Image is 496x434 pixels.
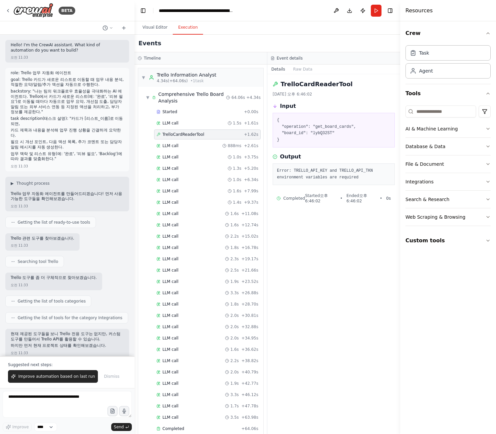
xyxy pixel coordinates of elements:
span: LLM call [162,335,178,341]
span: + 9.37s [244,200,258,205]
span: + 46.12s [241,392,258,397]
span: 888ms [228,143,241,148]
span: LLM call [162,234,178,239]
p: Trello 도구를 좀 더 구체적으로 찾아보겠습니다. [11,275,97,281]
span: LLM call [162,381,178,386]
button: Switch to previous chat [100,24,116,32]
div: Comprehensive Trello Board Analysis [158,91,226,104]
span: LLM call [162,347,178,352]
span: Ended 오후 6:46:02 [347,193,376,204]
span: 2.5s [230,268,239,273]
p: 하지만 먼저 현재 프로젝트 상태를 확인해보겠습니다. [11,343,124,348]
span: + 32.88s [241,324,258,329]
span: LLM call [162,403,178,409]
span: LLM call [162,245,178,250]
div: [DATE] 오후 6:46:02 [273,92,395,97]
span: + 36.62s [241,347,258,352]
h2: Events [138,39,161,48]
button: Hide right sidebar [385,6,395,15]
button: Start a new chat [119,24,129,32]
button: File & Document [405,155,491,173]
span: Improve automation based on last run [18,374,95,379]
p: 업무 맥락 및 리스트 유형(예: '완료', '리뷰 필요', 'Backlog')에 따라 결과를 맞춤화한다." [11,151,124,162]
span: LLM call [162,358,178,363]
h3: Output [280,153,301,161]
div: 오전 11:33 [11,55,28,60]
button: Improve automation based on last run [8,370,98,383]
span: 2.3s [230,256,239,262]
span: 1.8s [230,245,239,250]
span: LLM call [162,222,178,228]
span: 1.7s [230,403,239,409]
div: Database & Data [405,143,445,150]
div: Crew [405,43,491,84]
div: Trello Information Analyst [157,72,216,78]
span: + 7.99s [244,188,258,194]
span: 2.0s [230,369,239,375]
h4: Resources [405,7,433,15]
span: + 4.34s [246,95,261,100]
span: Thought process [16,181,50,186]
div: Integrations [405,178,433,185]
div: 오전 11:33 [11,204,28,209]
span: LLM call [162,369,178,375]
span: + 11.08s [241,211,258,216]
span: 1.5s [233,120,241,126]
span: LLM call [162,177,178,182]
span: 1.6s [230,211,239,216]
span: Started 오후 6:46:02 [305,193,336,204]
div: 오전 11:33 [11,243,28,248]
span: + 47.78s [241,403,258,409]
span: 2.0s [230,335,239,341]
button: Web Scraping & Browsing [405,208,491,226]
button: Crew [405,24,491,43]
span: + 42.77s [241,381,258,386]
span: + 21.66s [241,268,258,273]
button: Click to speak your automation idea [119,406,129,416]
span: + 40.79s [241,369,258,375]
span: + 15.02s [241,234,258,239]
pre: { "operation": "get_board_cards", "board_id": "lybQ32ST" } [277,117,390,143]
span: + 30.81s [241,313,258,318]
span: 2.0s [230,313,239,318]
span: 1.4s [233,200,241,205]
span: + 23.52s [241,279,258,284]
p: Trello 관련 도구를 찾아보겠습니다. [11,236,74,241]
div: Agent [419,68,433,74]
span: 1.6s [230,222,239,228]
span: + 16.78s [241,245,258,250]
p: 현재 제공된 도구들을 보니 Trello 전용 도구는 없지만, 커스텀 도구를 만들어서 Trello API를 활용할 수 있습니다. [11,331,124,342]
p: task description(태스크 설명): "카드가 [리스트_이름]로 이동되면, [11,116,124,126]
span: + 12.74s [241,222,258,228]
span: + 6.34s [244,177,258,182]
span: LLM call [162,279,178,284]
span: 2.2s [230,358,239,363]
span: 3.3s [230,290,239,296]
span: + 26.88s [241,290,258,296]
span: Getting the list of tools categories [18,299,86,304]
pre: Error: TRELLO_API_KEY and TRELLO_API_TKN environment variables are required [277,168,390,181]
button: AI & Machine Learning [405,120,491,137]
span: Completed [283,196,305,201]
span: Completed [162,426,184,431]
p: Suggested next steps: [8,362,126,367]
span: 1.8s [230,302,239,307]
span: + 38.82s [241,358,258,363]
div: 오전 11:33 [11,350,28,355]
p: goal: Trello 카드가 새로운 리스트로 이동할 때 업무 내용 분석, 적절한 요약/알림/추가 액션을 자동으로 수행한다. [11,77,124,88]
span: LLM call [162,188,178,194]
div: Task [419,50,429,56]
span: LLM call [162,313,178,318]
span: LLM call [162,290,178,296]
p: Hello! I'm the CrewAI assistant. What kind of automation do you want to build? [11,43,124,53]
span: 1.9s [230,381,239,386]
span: Getting the list of ready-to-use tools [18,220,90,225]
span: 1.6s [233,188,241,194]
span: LLM call [162,143,178,148]
span: Send [114,424,124,430]
span: + 34.95s [241,335,258,341]
span: 2.0s [230,324,239,329]
span: LLM call [162,302,178,307]
div: BETA [59,7,75,15]
button: Database & Data [405,138,491,155]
